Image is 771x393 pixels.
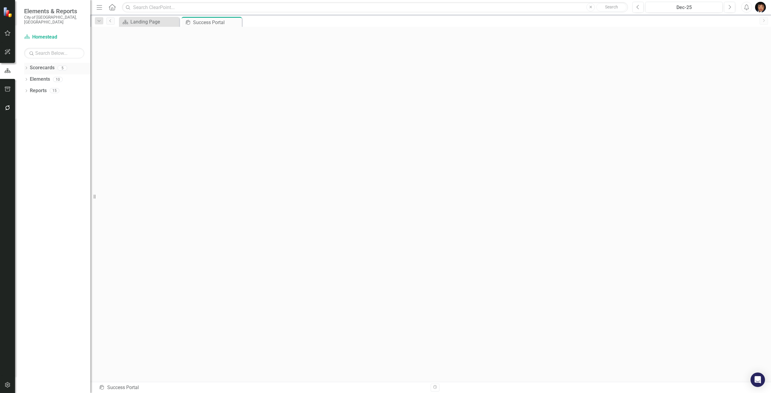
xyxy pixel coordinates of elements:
div: 5 [58,65,67,70]
div: Success Portal [99,384,426,391]
div: 15 [50,88,59,93]
a: Landing Page [120,18,178,26]
a: Elements [30,76,50,83]
a: Reports [30,87,47,94]
a: Homestead [24,34,84,41]
div: Landing Page [130,18,178,26]
div: Dec-25 [648,4,720,11]
a: Scorecards [30,64,55,71]
div: Success Portal [193,19,240,26]
input: Search ClearPoint... [122,2,628,13]
div: Open Intercom Messenger [751,373,765,387]
small: City of [GEOGRAPHIC_DATA], [GEOGRAPHIC_DATA] [24,15,84,25]
img: Kemarr Brown [755,2,766,13]
div: 10 [53,77,63,82]
span: Elements & Reports [24,8,84,15]
button: Search [596,3,626,11]
button: Dec-25 [645,2,723,13]
iframe: Success Portal [90,25,771,380]
input: Search Below... [24,48,84,58]
span: Search [605,5,618,9]
img: ClearPoint Strategy [3,7,14,17]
